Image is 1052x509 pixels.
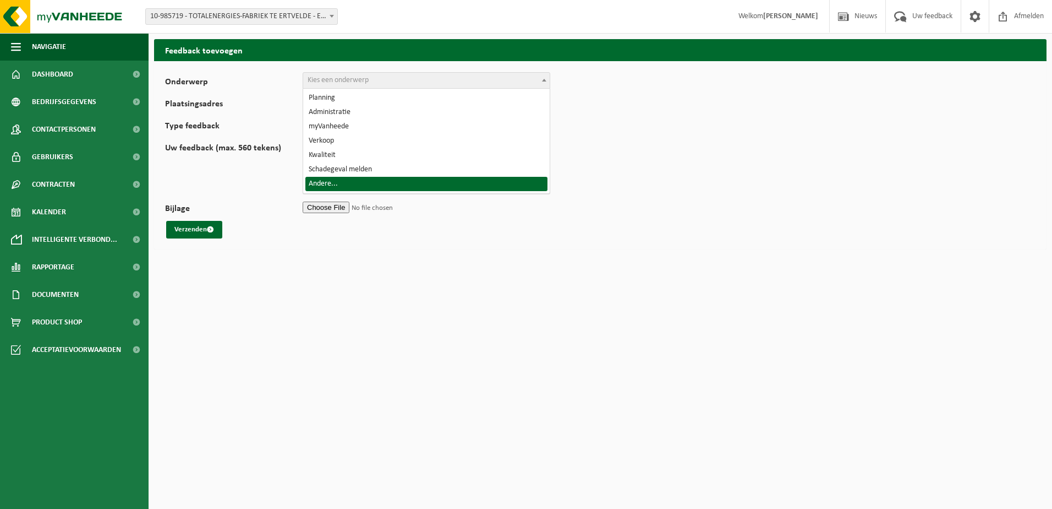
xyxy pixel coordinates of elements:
span: Documenten [32,281,79,308]
li: myVanheede [305,120,547,134]
label: Uw feedback (max. 560 tekens) [165,144,303,193]
button: Verzenden [166,221,222,239]
span: Navigatie [32,33,66,61]
span: Kalender [32,198,66,226]
span: Gebruikers [32,143,73,171]
span: 10-985719 - TOTALENERGIES-FABRIEK TE ERTVELDE - ERTVELDE [145,8,338,25]
span: Dashboard [32,61,73,88]
span: Contracten [32,171,75,198]
span: Contactpersonen [32,116,96,143]
label: Onderwerp [165,78,303,89]
li: Verkoop [305,134,547,148]
li: Administratie [305,105,547,120]
span: Rapportage [32,253,74,281]
label: Bijlage [165,204,303,215]
span: 10-985719 - TOTALENERGIES-FABRIEK TE ERTVELDE - ERTVELDE [146,9,337,24]
h2: Feedback toevoegen [154,39,1046,61]
label: Plaatsingsadres [165,100,303,111]
li: Schadegeval melden [305,163,547,177]
span: Kies een onderwerp [308,76,369,84]
span: Bedrijfsgegevens [32,88,96,116]
li: Planning [305,91,547,105]
span: Product Shop [32,308,82,336]
li: Kwaliteit [305,148,547,163]
li: Andere... [305,177,547,191]
label: Type feedback [165,122,303,133]
span: Intelligente verbond... [32,226,117,253]
span: Acceptatievoorwaarden [32,336,121,364]
strong: [PERSON_NAME] [763,12,818,20]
